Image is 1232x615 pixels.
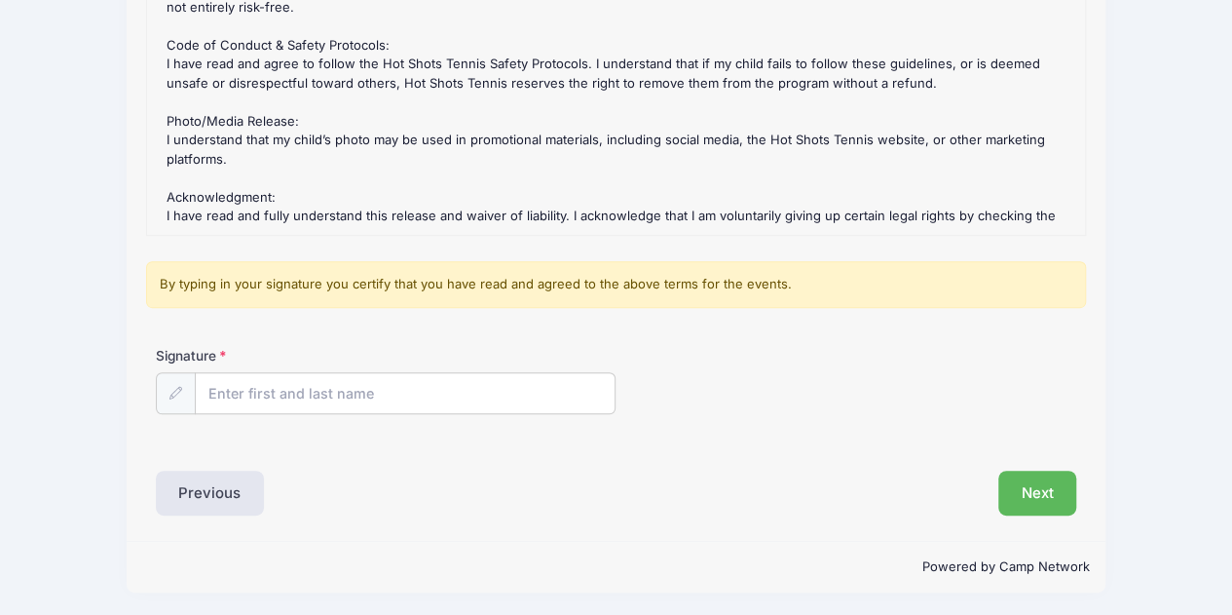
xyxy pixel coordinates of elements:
label: Signature [156,346,386,365]
p: Powered by Camp Network [143,557,1090,577]
button: Next [998,471,1077,516]
div: By typing in your signature you certify that you have read and agreed to the above terms for the ... [146,261,1086,308]
button: Previous [156,471,265,516]
input: Enter first and last name [195,372,616,414]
